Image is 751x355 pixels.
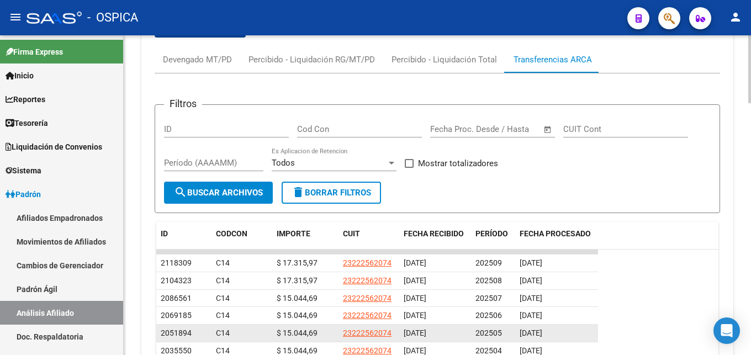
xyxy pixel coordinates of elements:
span: [DATE] [520,276,542,285]
button: Buscar Archivos [164,182,273,204]
span: Sistema [6,165,41,177]
span: [DATE] [520,346,542,355]
span: 2104323 [161,276,192,285]
span: 2035550 [161,346,192,355]
span: PERÍODO [475,229,508,238]
span: Padrón [6,188,41,200]
span: 23222562074 [343,294,392,303]
button: Borrar Filtros [282,182,381,204]
span: [DATE] [520,294,542,303]
span: $ 15.044,69 [277,346,318,355]
mat-icon: person [729,10,742,24]
input: Fecha fin [485,124,538,134]
span: C14 [216,311,230,320]
datatable-header-cell: ID [156,222,211,258]
span: 23222562074 [343,276,392,285]
datatable-header-cell: CUIT [339,222,399,258]
button: Open calendar [542,123,554,136]
span: $ 15.044,69 [277,311,318,320]
span: $ 15.044,69 [277,294,318,303]
span: CODCON [216,229,247,238]
span: 2086561 [161,294,192,303]
div: Percibido - Liquidación Total [392,54,497,66]
span: [DATE] [404,311,426,320]
span: [DATE] [520,328,542,337]
span: C14 [216,258,230,267]
span: Liquidación de Convenios [6,141,102,153]
span: 23222562074 [343,346,392,355]
span: 202508 [475,276,502,285]
span: 202504 [475,346,502,355]
span: $ 17.315,97 [277,276,318,285]
span: 202509 [475,258,502,267]
div: Percibido - Liquidación RG/MT/PD [248,54,375,66]
span: Buscar Archivos [174,188,263,198]
span: [DATE] [520,311,542,320]
span: 202506 [475,311,502,320]
h3: Filtros [164,96,202,112]
span: [DATE] [520,258,542,267]
div: Transferencias ARCA [514,54,592,66]
span: C14 [216,328,230,337]
span: Borrar Filtros [292,188,371,198]
mat-icon: delete [292,186,305,199]
span: [DATE] [404,276,426,285]
span: Mostrar totalizadores [418,157,498,170]
span: [DATE] [404,294,426,303]
span: ID [161,229,168,238]
span: C14 [216,346,230,355]
mat-icon: menu [9,10,22,24]
span: Reportes [6,93,45,105]
div: Open Intercom Messenger [713,317,740,344]
span: Tesorería [6,117,48,129]
datatable-header-cell: CODCON [211,222,250,258]
span: Firma Express [6,46,63,58]
span: $ 17.315,97 [277,258,318,267]
span: 202507 [475,294,502,303]
span: C14 [216,276,230,285]
datatable-header-cell: FECHA PROCESADO [515,222,598,258]
span: CUIT [343,229,360,238]
span: 202505 [475,328,502,337]
span: 23222562074 [343,328,392,337]
span: IMPORTE [277,229,310,238]
span: [DATE] [404,346,426,355]
datatable-header-cell: FECHA RECIBIDO [399,222,471,258]
span: FECHA PROCESADO [520,229,591,238]
span: FECHA RECIBIDO [404,229,464,238]
span: Inicio [6,70,34,82]
span: 23222562074 [343,311,392,320]
span: [DATE] [404,328,426,337]
span: 2118309 [161,258,192,267]
span: 2051894 [161,328,192,337]
div: Devengado MT/PD [163,54,232,66]
datatable-header-cell: IMPORTE [272,222,339,258]
span: 23222562074 [343,258,392,267]
span: [DATE] [404,258,426,267]
input: Fecha inicio [430,124,475,134]
datatable-header-cell: PERÍODO [471,222,515,258]
span: C14 [216,294,230,303]
mat-icon: search [174,186,187,199]
span: $ 15.044,69 [277,328,318,337]
span: 2069185 [161,311,192,320]
span: - OSPICA [87,6,138,30]
span: Todos [272,158,295,168]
